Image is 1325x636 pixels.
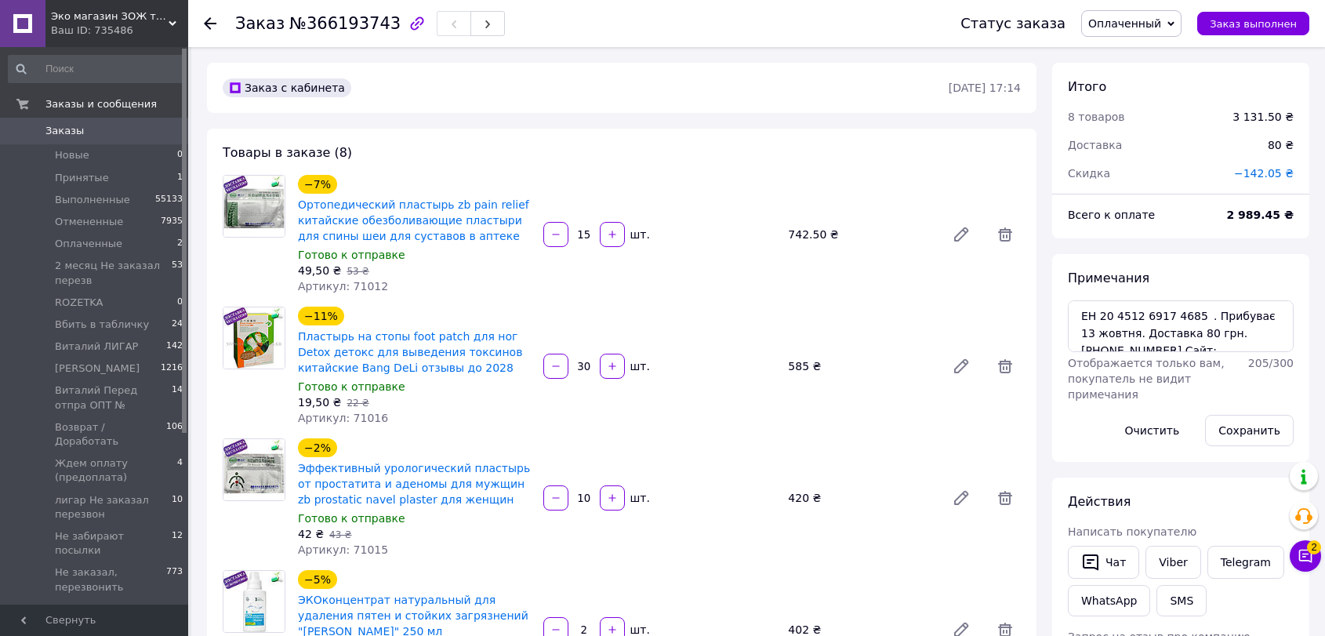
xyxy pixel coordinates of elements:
span: Вбить в табличку [55,318,149,332]
span: 53 [172,259,183,287]
span: Всего к оплате [1068,209,1155,221]
time: [DATE] 17:14 [949,82,1021,94]
div: Вернуться назад [204,16,216,31]
span: 14 [172,383,183,412]
span: ROZETKA [55,296,103,310]
div: −11% [298,307,344,325]
div: шт. [626,490,652,506]
a: Пластырь на стопы foot patch для ног Detox детокс для выведения токсинов китайские Bang DeLi отзы... [298,330,522,374]
div: 742.50 ₴ [782,224,939,245]
div: Заказ с кабинета [223,78,351,97]
span: Артикул: 71012 [298,280,388,293]
span: Заказы и сообщения [45,97,157,111]
a: Редактировать [946,482,977,514]
div: Статус заказа [960,16,1065,31]
span: 205 / 300 [1248,357,1294,369]
img: ЭКОконцентрат натуральный для удаления пятен и стойких загрязнений "Green Max" 250 мл [223,571,285,632]
span: 19,50 ₴ [298,396,341,409]
span: Не заказал, перезвонить [55,565,166,594]
span: Удалить [989,219,1021,250]
span: №366193743 [289,14,401,33]
span: 49,50 ₴ [298,264,341,277]
span: 43 ₴ [329,529,351,540]
span: Доставка [1068,139,1122,151]
a: Эффективный урологический пластырь от простатита и аденомы для мужщин zb prostatic navel plaster ... [298,462,530,506]
input: Поиск [8,55,184,83]
div: 3 131.50 ₴ [1232,109,1294,125]
span: [PERSON_NAME] [55,362,140,376]
span: Новая почта НП [55,602,140,616]
button: Очистить [1112,415,1193,446]
a: Telegram [1207,546,1284,579]
span: 1216 [161,362,183,376]
a: Viber [1145,546,1200,579]
span: Написать покупателю [1068,525,1196,538]
span: Итого [1068,79,1106,94]
span: Оплаченный [1088,17,1161,30]
div: −7% [298,175,337,194]
span: 142 [166,340,183,354]
a: Редактировать [946,219,977,250]
span: 2 месяц Не заказал перезв [55,259,172,287]
span: Не забирают посылки [55,529,172,558]
span: Новые [55,148,89,162]
span: Скидка [1068,167,1110,180]
a: Ортопедический пластырь zb pain relief китайские обезболивающие пластыри для спины шеи для сустав... [298,198,529,242]
a: Редактировать [946,351,977,382]
span: Удалить [989,351,1021,382]
button: Чат [1068,546,1139,579]
span: 4 [177,456,183,485]
span: Артикул: 71015 [298,543,388,556]
span: Оплаченные [55,237,122,251]
img: Эффективный урологический пластырь от простатита и аденомы для мужщин zb prostatic navel plaster ... [223,439,285,500]
span: 0 [177,148,183,162]
span: Возврат / Доработать [55,420,166,449]
span: Удалить [989,482,1021,514]
span: Отображается только вам, покупатель не видит примечания [1068,357,1225,401]
button: Сохранить [1205,415,1294,446]
span: 10 [172,493,183,522]
span: Выполненные [55,193,130,207]
span: Эко магазин ЗОЖ товаров для здоровья, красоты и спорта - Экомедик - ecomedik [51,9,169,24]
span: 14 [172,602,183,616]
img: Ортопедический пластырь zb pain relief китайские обезболивающие пластыри для спины шеи для сустав... [223,176,285,237]
span: Готово к отправке [298,380,405,393]
span: 8 товаров [1068,111,1125,123]
span: Товары в заказе (8) [223,145,352,160]
span: Артикул: 71016 [298,412,388,424]
span: лигар Не заказал перезвон [55,493,172,522]
span: 7935 [161,215,183,229]
div: шт. [626,358,652,374]
span: 42 ₴ [298,528,324,540]
button: SMS [1156,585,1207,616]
div: −5% [298,570,337,589]
div: 585 ₴ [782,355,939,377]
span: 2 [177,237,183,251]
div: −2% [298,438,337,457]
span: Заказы [45,124,84,138]
span: 773 [166,565,183,594]
span: 0 [177,296,183,310]
span: Ждем оплату (предоплата) [55,456,177,485]
span: 55133 [155,193,183,207]
span: 2 [1307,540,1321,554]
span: Заказ выполнен [1210,18,1297,30]
span: Отмененные [55,215,123,229]
textarea: ЕН 20 4512 6917 4685 . Прибуває 13 жовтня. Доставка 80 грн. [PHONE_NUMBER] Сайт: [DOMAIN_NAME] [1068,300,1294,352]
span: Заказ [235,14,285,33]
span: 53 ₴ [347,266,368,277]
a: WhatsApp [1068,585,1150,616]
span: Действия [1068,494,1131,509]
button: Заказ выполнен [1197,12,1309,35]
span: 24 [172,318,183,332]
div: Ваш ID: 735486 [51,24,188,38]
span: Готово к отправке [298,512,405,525]
span: Готово к отправке [298,249,405,261]
span: Примечания [1068,271,1149,285]
span: Виталий Перед отпра ОПТ № [55,383,172,412]
span: 1 [177,171,183,185]
img: Пластырь на стопы foot patch для ног Detox детокс для выведения токсинов китайские Bang DeLi отзы... [223,307,285,369]
button: Чат с покупателем2 [1290,540,1321,572]
b: 2 989.45 ₴ [1226,209,1294,221]
span: 106 [166,420,183,449]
